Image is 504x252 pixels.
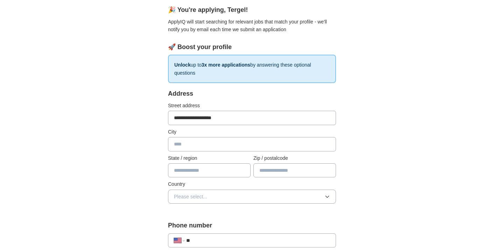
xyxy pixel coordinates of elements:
label: State / region [168,154,251,162]
strong: Unlock [174,62,191,68]
div: 🚀 Boost your profile [168,42,336,52]
div: 🎉 You're applying , Tergel ! [168,5,336,15]
span: Please select... [174,193,207,200]
label: Phone number [168,220,336,231]
p: up to by answering these optional questions [168,55,336,83]
label: Country [168,180,336,188]
button: Please select... [168,190,336,204]
strong: 3x more applications [202,62,250,68]
label: Street address [168,102,336,109]
p: ApplyIQ will start searching for relevant jobs that match your profile - we'll notify you by emai... [168,18,336,34]
label: City [168,128,336,136]
div: Address [168,89,336,99]
label: Zip / postalcode [253,154,336,162]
